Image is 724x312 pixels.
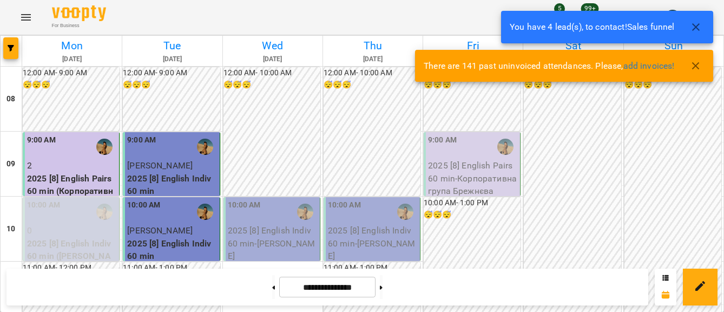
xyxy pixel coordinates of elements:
span: [PERSON_NAME] [127,225,193,236]
p: 2025 [8] English Indiv 60 min [127,237,217,263]
h6: 10 [6,223,15,235]
p: 2025 [8] English Indiv 60 min ([PERSON_NAME]) [27,237,117,276]
p: 2025 [8] English Pairs 60 min (Корпоративна група [PERSON_NAME]) [27,172,117,223]
img: Брежнєва Катерина Ігорівна (а) [197,204,213,220]
h6: 08 [6,93,15,105]
label: 10:00 AM [127,199,160,211]
p: 2025 [8] English Pairs 60 min - Корпоративна група Брежнєва [428,159,518,198]
p: There are 141 past uninvoiced attendances. Please, [424,60,674,73]
h6: [DATE] [225,54,321,64]
h6: 😴😴😴 [424,209,521,221]
h6: 😴😴😴 [324,79,420,91]
span: 5 [554,3,565,14]
img: Брежнєва Катерина Ігорівна (а) [96,139,113,155]
span: [PERSON_NAME] [127,160,193,171]
h6: Mon [24,37,120,54]
img: Voopty Logo [52,5,106,21]
label: 9:00 AM [127,134,156,146]
a: Sales funnel [627,22,675,32]
h6: 12:00 AM - 10:00 AM [223,67,320,79]
h6: 09 [6,158,15,170]
h6: [DATE] [124,54,220,64]
span: For Business [52,22,106,29]
img: Брежнєва Катерина Ігорівна (а) [197,139,213,155]
p: You have 4 lead(s), to contact! [510,21,674,34]
h6: 😴😴😴 [223,79,320,91]
img: Брежнєва Катерина Ігорівна (а) [397,204,413,220]
p: 2025 [8] English Indiv 60 min - [PERSON_NAME] [328,224,418,263]
span: 99+ [581,3,599,14]
h6: 10:00 AM - 1:00 PM [424,197,521,209]
h6: 😴😴😴 [123,79,220,91]
label: 10:00 AM [228,199,261,211]
img: Брежнєва Катерина Ігорівна (а) [497,139,514,155]
label: 10:00 AM [328,199,361,211]
h6: [DATE] [325,54,421,64]
h6: 12:00 AM - 9:00 AM [123,67,220,79]
p: 2025 [8] English Indiv 60 min [127,172,217,198]
h6: 12:00 AM - 10:00 AM [324,67,420,79]
p: 2025 [8] English Indiv 60 min - [PERSON_NAME] [228,224,318,263]
h6: [DATE] [24,54,120,64]
p: 2 [27,159,117,172]
h6: Tue [124,37,220,54]
label: 9:00 AM [27,134,56,146]
button: Menu [13,4,39,30]
h6: 😴😴😴 [23,79,120,91]
img: Брежнєва Катерина Ігорівна (а) [96,204,113,220]
label: 10:00 AM [27,199,60,211]
img: Брежнєва Катерина Ігорівна (а) [297,204,313,220]
h6: Wed [225,37,321,54]
h6: 12:00 AM - 9:00 AM [23,67,120,79]
a: add invoices! [623,61,675,71]
p: 0 [27,224,117,237]
label: 9:00 AM [428,134,457,146]
h6: Thu [325,37,421,54]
